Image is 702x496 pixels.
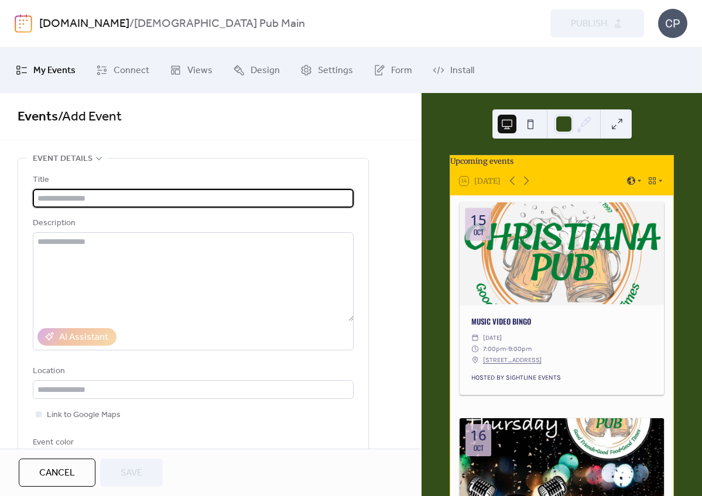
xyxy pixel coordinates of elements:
span: Settings [318,61,353,80]
div: ​ [471,332,479,343]
span: 7:00pm [483,343,506,354]
a: Install [424,52,483,88]
div: Description [33,216,351,230]
div: Upcoming events [450,156,673,167]
span: Design [251,61,280,80]
a: [STREET_ADDRESS] [483,354,542,366]
span: / Add Event [58,104,122,130]
div: Location [33,364,351,378]
span: My Events [33,61,76,80]
a: Design [224,52,289,88]
a: Form [365,52,421,88]
div: ​ [471,343,479,354]
div: Title [33,173,351,187]
span: Views [187,61,213,80]
div: Oct [474,445,484,452]
button: Cancel [19,459,95,487]
div: HOSTED BY SIGHTLINE EVENTS [460,373,664,383]
b: [DEMOGRAPHIC_DATA] Pub Main [134,13,305,35]
span: Cancel [39,466,75,480]
div: Oct [474,229,484,236]
span: Form [391,61,412,80]
div: CP [658,9,687,38]
div: ​ [471,354,479,366]
div: Event color [33,436,126,450]
a: Views [161,52,221,88]
div: 16 [470,428,487,442]
span: Event details [33,152,93,166]
span: Connect [114,61,149,80]
span: - [506,343,508,354]
a: [DOMAIN_NAME] [39,13,129,35]
a: Events [18,104,58,130]
span: 9:00pm [508,343,532,354]
img: logo [15,14,32,33]
a: Settings [292,52,362,88]
span: Link to Google Maps [47,408,121,422]
span: Install [450,61,474,80]
a: Connect [87,52,158,88]
div: 15 [470,213,487,227]
a: My Events [7,52,84,88]
span: [DATE] [483,332,502,343]
b: / [129,13,134,35]
div: MUSIC VIDEO BINGO [460,316,664,327]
